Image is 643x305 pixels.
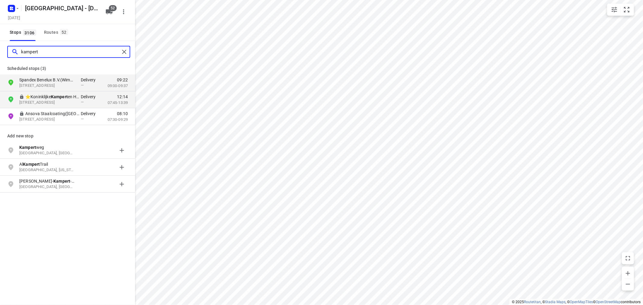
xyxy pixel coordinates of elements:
p: Spandex Benelux B.V.(Wim Kampert) [19,77,75,83]
span: 12:14 [117,94,128,100]
span: 09:22 [117,77,128,83]
p: 07:45-13:39 [108,100,128,106]
p: Delivery [81,111,99,117]
span: 08:10 [117,111,128,117]
h5: Project date [5,14,23,21]
p: Delivery [81,77,99,83]
button: 52 [103,6,115,18]
p: Parallelweg 9, 3771LE, Barneveld, NL [19,83,75,89]
b: Kampert [23,162,40,167]
span: — [81,100,84,104]
p: [GEOGRAPHIC_DATA], [GEOGRAPHIC_DATA] [19,150,75,156]
b: Kampert [53,179,70,184]
b: Kampert [19,145,36,150]
a: Routetitan [524,300,541,304]
span: — [81,117,84,121]
span: 3106 [23,30,36,36]
a: OpenMapTiles [570,300,593,304]
p: Ansova Staalcoating(Melisa Kampert) [25,111,81,117]
a: OpenStreetMap [596,300,621,304]
p: 4 Argonstraat, 7031HZ, Wehl, NL [19,117,75,122]
b: Kampert [51,94,68,99]
div: Routes [44,29,70,36]
input: Add or search stops [21,47,120,57]
p: Pleasant Prairie, Wisconsin, Verenigde Staten [19,167,75,173]
p: Delivery [81,94,99,100]
button: More [118,6,130,18]
p: 09:00-09:37 [108,83,128,89]
p: ⭐Koninklijke Kampert en Helm Rotaform B.V.(Jeannine Molier) [25,94,81,100]
span: Stops [10,29,38,36]
p: Al Trail [19,161,75,167]
div: small contained button group [607,4,634,16]
p: Add new stop [7,132,128,140]
p: 07:30-09:29 [108,117,128,123]
li: © 2025 , © , © © contributors [512,300,641,304]
h5: Rename [23,3,101,13]
span: 52 [60,29,68,35]
button: Fit zoom [621,4,633,16]
p: weg [19,144,75,150]
span: 52 [109,5,117,11]
button: Map settings [608,4,620,16]
p: Scheduled stops ( 3 ) [7,65,128,72]
span: — [81,83,84,87]
p: [GEOGRAPHIC_DATA], [GEOGRAPHIC_DATA] [19,184,75,190]
p: [PERSON_NAME]- -Straße [19,178,75,184]
a: Stadia Maps [545,300,566,304]
p: Zilverstraat 2, 8211AN, Lelystad, NL [19,100,75,105]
